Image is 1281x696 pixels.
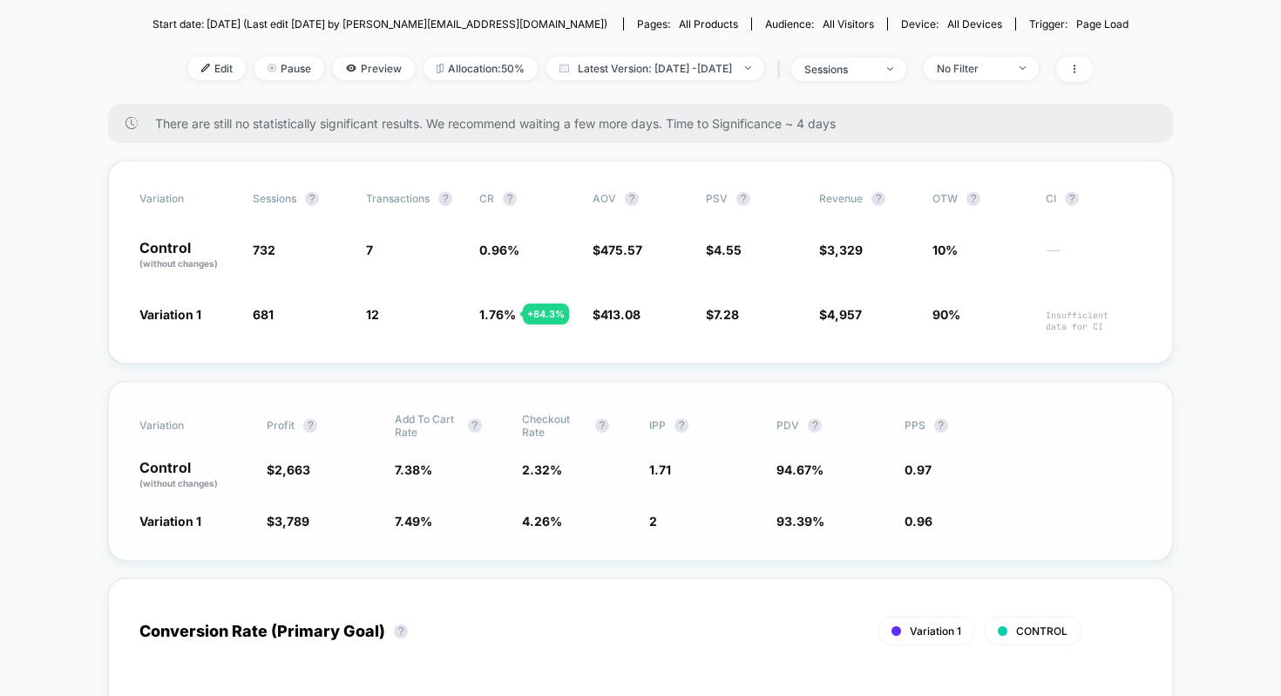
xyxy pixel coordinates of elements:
button: ? [438,192,452,206]
span: 732 [253,242,275,257]
span: CONTROL [1016,624,1067,638]
button: ? [1065,192,1079,206]
button: ? [934,419,948,433]
span: Variation [139,192,235,206]
span: | [773,57,791,82]
span: PDV [776,419,799,432]
span: 4,957 [827,307,862,322]
button: ? [871,192,885,206]
span: 3,789 [274,514,309,529]
span: Add To Cart Rate [395,413,459,439]
span: PPS [905,419,925,432]
span: All Visitors [823,17,874,31]
button: ? [394,624,408,638]
button: ? [503,192,517,206]
img: edit [201,64,210,72]
span: 7 [366,242,373,257]
button: ? [305,192,319,206]
span: (without changes) [139,258,218,269]
div: sessions [804,63,874,76]
button: ? [303,419,317,433]
span: Variation [139,413,235,439]
span: Variation 1 [139,307,201,322]
span: 1.76 % [479,307,516,322]
div: No Filter [937,62,1006,75]
img: end [1020,66,1026,70]
span: $ [593,307,640,322]
span: Preview [333,57,415,80]
span: 3,329 [827,242,863,257]
span: PSV [706,192,728,205]
span: Page Load [1076,17,1128,31]
span: There are still no statistically significant results. We recommend waiting a few more days . Time... [155,116,1138,131]
span: 10% [932,242,958,257]
span: 94.67 % [776,462,823,477]
span: Variation 1 [139,514,201,529]
span: Start date: [DATE] (Last edit [DATE] by [PERSON_NAME][EMAIL_ADDRESS][DOMAIN_NAME]) [152,17,607,31]
span: 7.49 % [395,514,432,529]
span: 0.96 % [479,242,519,257]
span: Edit [188,57,246,80]
button: ? [736,192,750,206]
button: ? [595,419,609,433]
span: OTW [932,192,1028,206]
span: 7.28 [714,307,739,322]
img: end [268,64,276,72]
span: Latest Version: [DATE] - [DATE] [546,57,764,80]
span: 0.96 [905,514,932,529]
div: + 84.3 % [523,304,569,324]
span: all products [679,17,738,31]
span: 4.55 [714,242,742,257]
button: ? [674,419,688,433]
img: calendar [559,64,569,72]
span: CR [479,192,494,205]
span: 93.39 % [776,514,824,529]
span: Device: [887,17,1015,31]
span: 413.08 [600,307,640,322]
span: 2,663 [274,462,310,477]
span: Pause [254,57,324,80]
span: 90% [932,307,960,322]
span: $ [593,242,642,257]
span: CI [1046,192,1142,206]
span: $ [819,307,862,322]
button: ? [625,192,639,206]
span: 475.57 [600,242,642,257]
img: end [745,66,751,70]
span: Variation 1 [910,624,961,638]
span: $ [819,242,863,257]
span: Transactions [366,192,430,205]
div: Audience: [765,17,874,31]
button: ? [468,419,482,433]
p: Control [139,241,235,270]
span: $ [267,462,310,477]
div: Trigger: [1029,17,1128,31]
img: end [887,67,893,71]
span: 4.26 % [522,514,562,529]
button: ? [966,192,980,206]
span: IPP [649,419,666,432]
p: Control [139,461,249,490]
span: Sessions [253,192,296,205]
span: 2 [649,514,657,529]
span: all devices [947,17,1002,31]
span: AOV [593,192,616,205]
span: Revenue [819,192,863,205]
span: Profit [267,419,295,432]
span: 681 [253,307,274,322]
span: 0.97 [905,462,932,477]
img: rebalance [437,64,444,73]
span: 1.71 [649,462,671,477]
span: $ [706,242,742,257]
span: --- [1046,245,1142,270]
span: (without changes) [139,478,218,488]
div: Pages: [637,17,738,31]
button: ? [808,419,822,433]
span: Checkout Rate [522,413,586,439]
span: $ [267,514,309,529]
span: Allocation: 50% [424,57,538,80]
span: 7.38 % [395,462,432,477]
span: 2.32 % [522,462,562,477]
span: 12 [366,307,379,322]
span: Insufficient data for CI [1046,310,1142,332]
